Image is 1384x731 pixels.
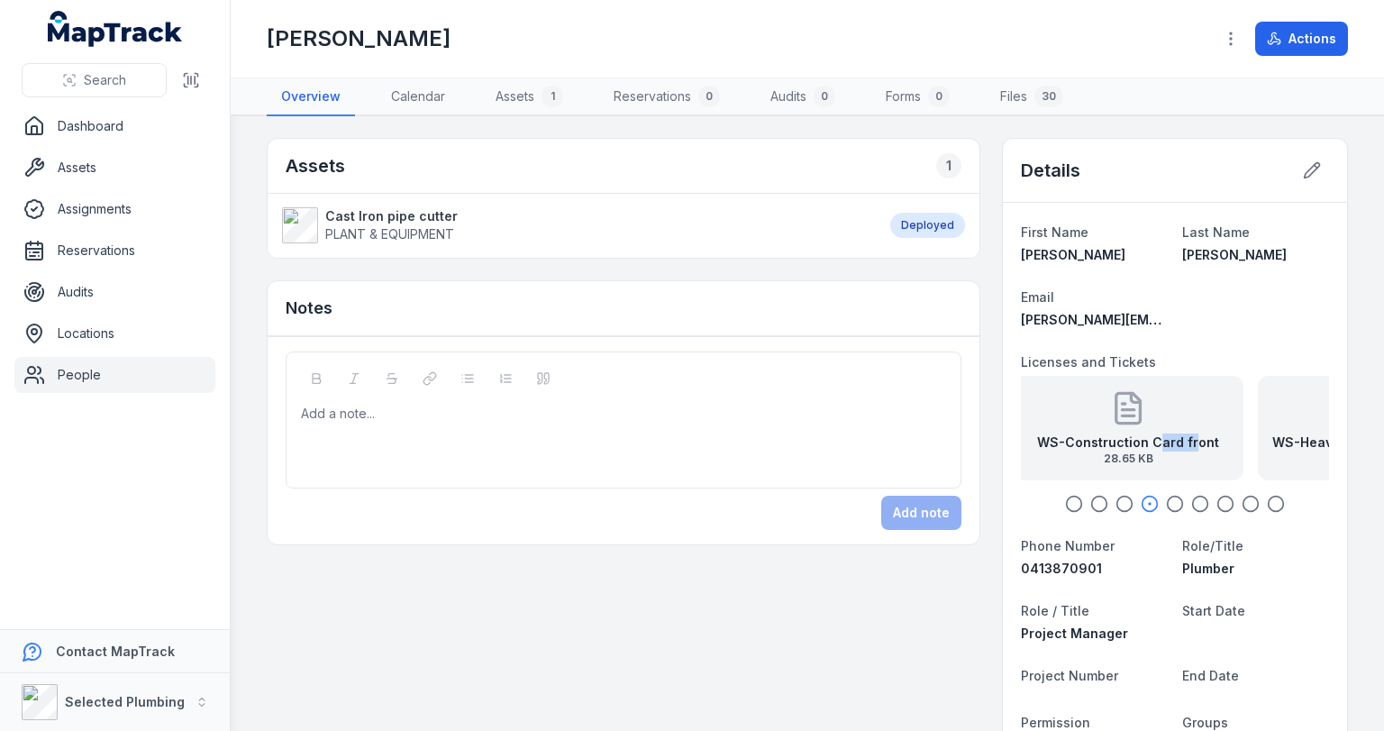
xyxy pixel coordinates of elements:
[1021,247,1125,262] span: [PERSON_NAME]
[1021,668,1118,683] span: Project Number
[14,150,215,186] a: Assets
[1034,86,1063,107] div: 30
[14,274,215,310] a: Audits
[14,315,215,352] a: Locations
[286,296,332,321] h3: Notes
[48,11,183,47] a: MapTrack
[1021,538,1115,553] span: Phone Number
[542,86,563,107] div: 1
[56,644,175,659] strong: Contact MapTrack
[14,108,215,144] a: Dashboard
[1021,354,1156,370] span: Licenses and Tickets
[1182,715,1228,730] span: Groups
[14,233,215,269] a: Reservations
[1182,603,1245,618] span: Start Date
[325,207,458,225] strong: Cast Iron pipe cutter
[890,213,965,238] div: Deployed
[286,153,345,178] h2: Assets
[1182,538,1243,553] span: Role/Title
[1021,224,1088,240] span: First Name
[756,78,850,116] a: Audits0
[282,207,872,243] a: Cast Iron pipe cutterPLANT & EQUIPMENT
[936,153,961,178] div: 1
[1021,561,1102,576] span: 0413870901
[325,226,454,242] span: PLANT & EQUIPMENT
[377,78,460,116] a: Calendar
[814,86,835,107] div: 0
[267,24,451,53] h1: [PERSON_NAME]
[1037,452,1219,466] span: 28.65 KB
[1021,715,1090,730] span: Permission
[65,694,185,709] strong: Selected Plumbing
[1021,603,1089,618] span: Role / Title
[1021,626,1128,641] span: Project Manager
[871,78,964,116] a: Forms0
[1182,561,1234,576] span: Plumber
[1021,158,1080,183] h2: Details
[14,357,215,393] a: People
[698,86,720,107] div: 0
[22,63,167,97] button: Search
[14,191,215,227] a: Assignments
[928,86,950,107] div: 0
[267,78,355,116] a: Overview
[1021,289,1054,305] span: Email
[599,78,734,116] a: Reservations0
[84,71,126,89] span: Search
[481,78,578,116] a: Assets1
[1255,22,1348,56] button: Actions
[986,78,1078,116] a: Files30
[1182,224,1250,240] span: Last Name
[1037,434,1219,452] strong: WS-Construction Card front
[1021,312,1343,327] span: [PERSON_NAME][EMAIL_ADDRESS][DOMAIN_NAME]
[1182,668,1239,683] span: End Date
[1182,247,1287,262] span: [PERSON_NAME]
